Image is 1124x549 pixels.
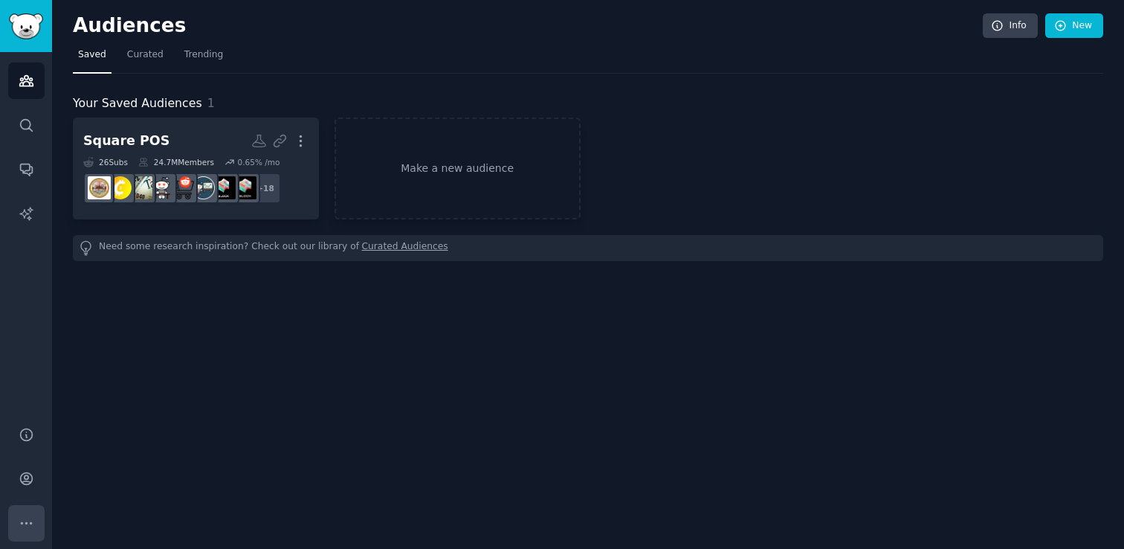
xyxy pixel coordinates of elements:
[362,240,448,256] a: Curated Audiences
[983,13,1038,39] a: Info
[1045,13,1103,39] a: New
[83,157,128,167] div: 26 Sub s
[9,13,43,39] img: GummySearch logo
[83,132,169,150] div: Square POS
[73,43,112,74] a: Saved
[73,118,319,219] a: Square POS26Subs24.7MMembers0.65% /mo+18BlockInvestorsClubSquareInvestorsClubstocksecommercetechs...
[233,176,256,199] img: BlockInvestorsClub
[88,176,111,199] img: boston
[73,14,983,38] h2: Audiences
[250,173,281,204] div: + 18
[179,43,228,74] a: Trending
[184,48,223,62] span: Trending
[73,235,1103,261] div: Need some research inspiration? Check out our library of
[192,176,215,199] img: stocks
[171,176,194,199] img: ecommerce
[150,176,173,199] img: techsupport
[129,176,152,199] img: tax
[109,176,132,199] img: CryptoCurrencyClassic
[78,48,106,62] span: Saved
[213,176,236,199] img: SquareInvestorsClub
[138,157,214,167] div: 24.7M Members
[122,43,169,74] a: Curated
[237,157,280,167] div: 0.65 % /mo
[207,96,215,110] span: 1
[127,48,164,62] span: Curated
[335,118,581,219] a: Make a new audience
[73,94,202,113] span: Your Saved Audiences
